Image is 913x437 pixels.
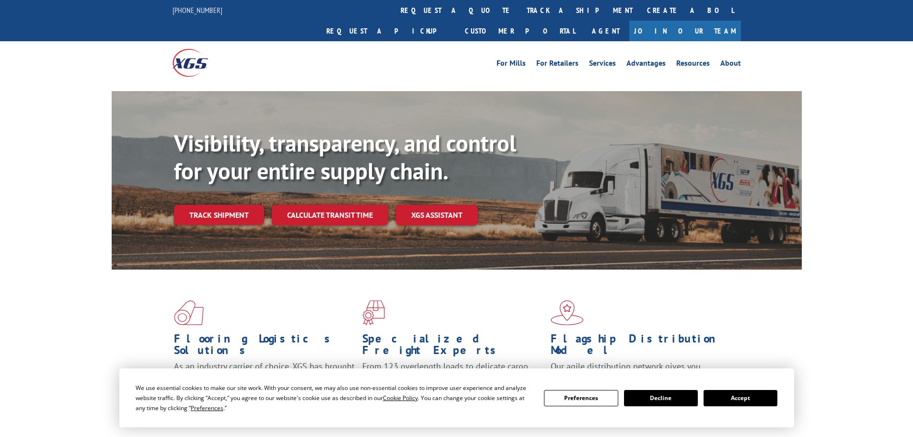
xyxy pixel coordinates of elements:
[551,333,732,361] h1: Flagship Distribution Model
[497,59,526,70] a: For Mills
[396,205,478,225] a: XGS ASSISTANT
[629,21,741,41] a: Join Our Team
[458,21,582,41] a: Customer Portal
[174,300,204,325] img: xgs-icon-total-supply-chain-intelligence-red
[174,128,516,186] b: Visibility, transparency, and control for your entire supply chain.
[720,59,741,70] a: About
[272,205,388,225] a: Calculate transit time
[551,300,584,325] img: xgs-icon-flagship-distribution-model-red
[536,59,578,70] a: For Retailers
[362,333,543,361] h1: Specialized Freight Experts
[174,361,355,395] span: As an industry carrier of choice, XGS has brought innovation and dedication to flooring logistics...
[174,205,264,225] a: Track shipment
[383,394,418,402] span: Cookie Policy
[362,300,385,325] img: xgs-icon-focused-on-flooring-red
[676,59,710,70] a: Resources
[136,383,532,413] div: We use essential cookies to make our site work. With your consent, we may also use non-essential ...
[173,5,222,15] a: [PHONE_NUMBER]
[704,390,777,406] button: Accept
[582,21,629,41] a: Agent
[624,390,698,406] button: Decline
[362,361,543,403] p: From 123 overlength loads to delicate cargo, our experienced staff knows the best way to move you...
[544,390,618,406] button: Preferences
[174,333,355,361] h1: Flooring Logistics Solutions
[119,368,794,427] div: Cookie Consent Prompt
[589,59,616,70] a: Services
[191,404,223,412] span: Preferences
[626,59,666,70] a: Advantages
[319,21,458,41] a: Request a pickup
[551,361,727,383] span: Our agile distribution network gives you nationwide inventory management on demand.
